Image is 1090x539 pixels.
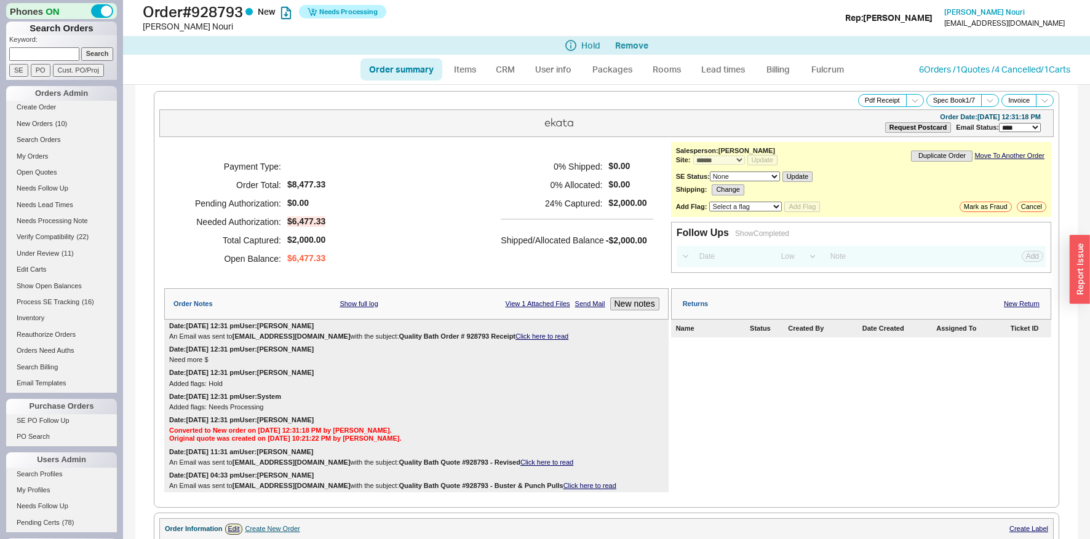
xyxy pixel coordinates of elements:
h1: Order # 928793 [143,3,548,20]
h5: Total Captured: [180,231,281,250]
a: Verify Compatibility(22) [6,230,117,243]
span: ( 11 ) [62,250,74,257]
span: ON [46,5,60,18]
h5: Pending Authorization: [180,194,281,213]
span: Needs Processing Note [17,217,88,224]
input: Cust. PO/Proj [53,64,104,77]
a: Items [445,58,485,81]
button: Duplicate Order [911,151,973,161]
div: Status [750,325,786,332]
a: Click here to read [520,458,573,466]
button: Remove [615,41,648,50]
a: Needs Lead Times [6,199,117,211]
div: [EMAIL_ADDRESS][DOMAIN_NAME] [944,19,1065,28]
input: PO [31,64,50,77]
span: $0.00 [287,198,309,208]
div: Follow Ups [677,227,729,238]
div: Created By [788,325,859,332]
div: Converted to New order on [DATE] 12:31:18 PM by [PERSON_NAME]. [169,427,664,435]
a: View 1 Attached Files [506,300,570,308]
a: Process SE Tracking(16) [6,296,117,309]
a: Needs Processing Note [6,214,117,227]
div: Create New Order [245,525,300,533]
button: Spec Book1/7 [926,94,982,107]
a: My Profiles [6,484,117,497]
a: Lead times [692,58,754,81]
h1: Search Orders [6,22,117,35]
div: Added flags: Hold [169,380,664,388]
span: New Orders [17,120,53,127]
span: Pending Certs [17,519,60,526]
input: Search [81,47,114,60]
a: User info [526,58,581,81]
span: Invoice [1008,96,1030,104]
h5: Payment Type: [180,157,281,176]
a: /1Carts [1041,64,1070,74]
b: Quality Bath Quote #928793 - Buster & Punch Pulls [399,482,563,489]
div: Date: [DATE] 04:33 pm User: [PERSON_NAME] [169,471,314,479]
a: Edit [225,524,243,534]
span: ( 10 ) [55,120,68,127]
span: $8,477.33 [287,179,325,190]
span: $2,000.00 [608,198,646,208]
a: Rooms [643,58,690,81]
div: Orders Admin [6,86,117,101]
b: Salesperson: [PERSON_NAME] [676,147,775,154]
h5: Needed Authorization: [180,213,281,231]
a: 6Orders /1Quotes /4 Cancelled [919,64,1041,74]
div: Date: [DATE] 12:31 pm User: System [169,393,281,401]
div: Returns [683,300,709,308]
b: SE Status: [676,173,710,180]
a: Packages [583,58,641,81]
b: Quality Bath Quote #928793 - Revised [399,458,520,466]
button: Add [1022,251,1043,262]
span: Add [1026,252,1039,261]
b: [EMAIL_ADDRESS][DOMAIN_NAME] [233,458,351,466]
span: New [258,6,276,17]
span: Pdf Receipt [865,96,900,104]
a: Needs Follow Up [6,500,117,513]
div: Order Notes [173,300,213,308]
span: Spec Book 1 / 7 [933,96,976,104]
a: Inventory [6,312,117,325]
a: Show Open Balances [6,280,117,293]
div: Need more $ [169,356,664,364]
a: Send Mail [575,300,605,308]
div: Date: [DATE] 11:31 am User: [PERSON_NAME] [169,448,314,456]
a: Order summary [360,58,442,81]
b: Request Postcard [889,124,947,131]
a: SE PO Follow Up [6,414,117,427]
button: Pdf Receipt [858,94,907,107]
div: Order Information [165,525,223,533]
a: Fulcrum [802,58,853,81]
button: Change [712,184,744,195]
span: ( 78 ) [62,519,74,526]
div: Purchase Orders [6,399,117,414]
b: Shipping: [676,186,707,194]
button: Update [747,155,778,165]
a: New Orders(10) [6,117,117,130]
div: Rep: [PERSON_NAME] [845,12,933,24]
a: PO Search [6,430,117,443]
a: Orders Need Auths [6,344,117,357]
a: New Return [1004,300,1040,308]
h5: 0 % Allocated: [501,176,602,194]
b: [EMAIL_ADDRESS][DOMAIN_NAME] [233,332,351,340]
a: Search Orders [6,133,117,146]
h5: 24 % Captured: [501,194,602,213]
div: Name [676,325,747,332]
input: Date [693,248,771,265]
span: Email Status: [956,124,999,131]
h5: 0 % Shipped: [501,157,602,176]
div: Original quote was created on [DATE] 10:21:22 PM by [PERSON_NAME]. [169,435,664,443]
a: Move To Another Order [974,152,1044,160]
a: [PERSON_NAME] Nouri [944,8,1025,17]
h5: Shipped/Allocated Balance [501,232,603,249]
h5: Open Balance: [180,250,281,268]
div: Added flags: Needs Processing [169,403,664,411]
button: Request Postcard [885,122,952,133]
input: SE [9,64,28,77]
div: Assigned To [936,325,1008,332]
b: Add Flag: [676,203,707,210]
div: Ticket ID [1011,325,1046,332]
